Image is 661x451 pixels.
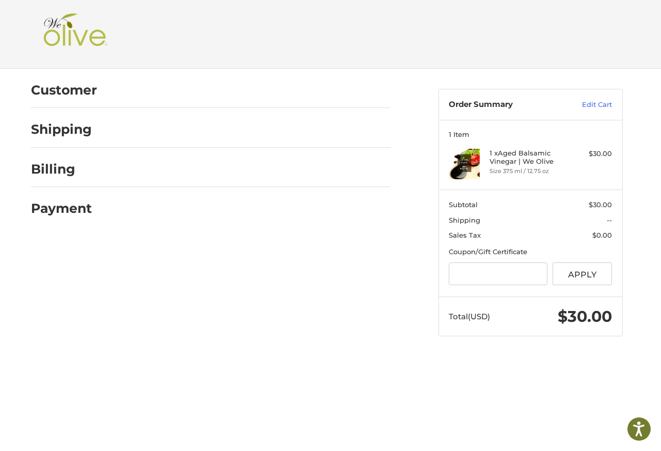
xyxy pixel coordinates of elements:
[589,200,612,209] span: $30.00
[449,262,547,286] input: Gift Certificate or Coupon Code
[553,262,612,286] button: Apply
[31,82,97,98] h2: Customer
[449,231,481,239] span: Sales Tax
[449,216,480,224] span: Shipping
[449,312,490,321] span: Total (USD)
[490,149,569,166] h4: 1 x Aged Balsamic Vinegar | We Olive
[41,13,110,55] img: Shop We Olive
[31,121,92,137] h2: Shipping
[558,307,612,326] span: $30.00
[31,200,92,216] h2: Payment
[560,100,612,110] a: Edit Cart
[449,200,478,209] span: Subtotal
[576,423,661,451] iframe: Google Customer Reviews
[449,100,560,110] h3: Order Summary
[31,161,91,177] h2: Billing
[607,216,612,224] span: --
[571,149,612,159] div: $30.00
[490,167,569,176] li: Size 375 ml / 12.75 oz
[592,231,612,239] span: $0.00
[449,247,612,257] div: Coupon/Gift Certificate
[449,130,612,138] h3: 1 Item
